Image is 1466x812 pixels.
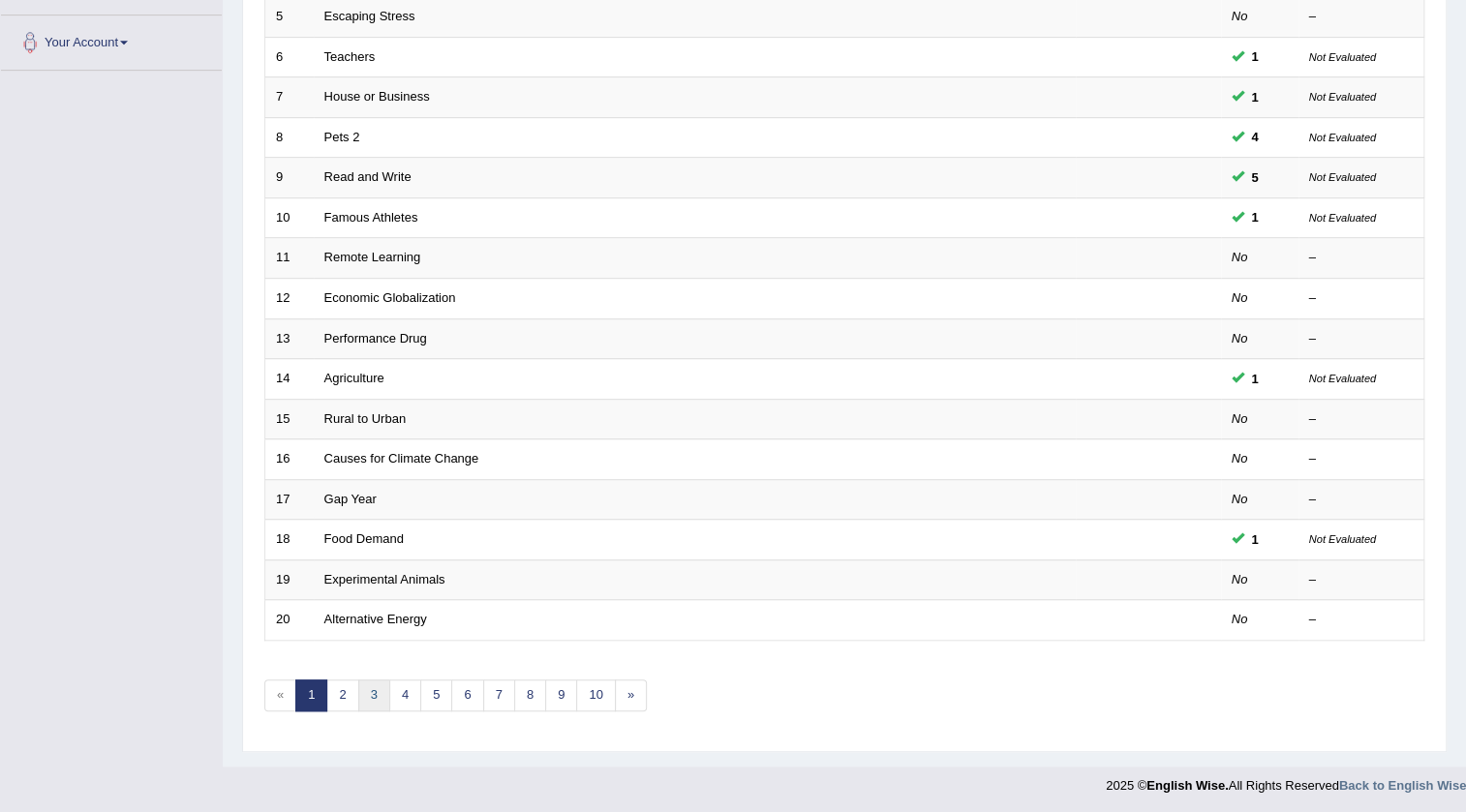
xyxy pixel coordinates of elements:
[1232,492,1248,506] em: No
[324,169,412,184] a: Read and Write
[1232,290,1248,305] em: No
[264,679,296,711] span: «
[324,531,404,546] a: Food Demand
[324,612,427,626] a: Alternative Energy
[265,158,314,198] td: 9
[576,679,615,711] a: 10
[324,371,384,385] a: Agriculture
[615,679,647,711] a: »
[1232,9,1248,23] em: No
[1309,132,1376,143] small: Not Evaluated
[451,679,483,711] a: 6
[1309,91,1376,103] small: Not Evaluated
[265,37,314,77] td: 6
[1244,127,1267,147] span: You can still take this question
[1309,8,1414,26] div: –
[1309,51,1376,63] small: Not Evaluated
[265,399,314,439] td: 15
[1244,46,1267,67] span: You can still take this question
[265,197,314,238] td: 10
[1232,451,1248,466] em: No
[324,130,360,144] a: Pets 2
[1339,778,1466,793] a: Back to English Wise
[265,520,314,560] td: 18
[1232,250,1248,264] em: No
[1309,330,1414,348] div: –
[1309,373,1376,384] small: Not Evaluated
[1,15,222,64] a: Your Account
[514,679,546,711] a: 8
[324,290,456,305] a: Economic Globalization
[265,318,314,359] td: 13
[1146,778,1228,793] strong: English Wise.
[420,679,452,711] a: 5
[1309,171,1376,183] small: Not Evaluated
[1232,411,1248,426] em: No
[324,572,445,586] a: Experimental Animals
[1309,491,1414,509] div: –
[358,679,390,711] a: 3
[324,9,415,23] a: Escaping Stress
[265,77,314,118] td: 7
[295,679,327,711] a: 1
[1244,529,1267,550] span: You can still take this question
[1232,331,1248,346] em: No
[1106,767,1466,795] div: 2025 © All Rights Reserved
[265,278,314,318] td: 12
[265,117,314,158] td: 8
[1244,369,1267,389] span: You can still take this question
[265,238,314,279] td: 11
[324,492,377,506] a: Gap Year
[1244,167,1267,188] span: You can still take this question
[1232,612,1248,626] em: No
[483,679,515,711] a: 7
[265,559,314,600] td: 19
[265,479,314,520] td: 17
[1309,611,1414,629] div: –
[265,600,314,641] td: 20
[324,411,407,426] a: Rural to Urban
[1309,410,1414,429] div: –
[1309,212,1376,224] small: Not Evaluated
[324,49,376,64] a: Teachers
[326,679,358,711] a: 2
[1309,533,1376,545] small: Not Evaluated
[389,679,421,711] a: 4
[324,331,427,346] a: Performance Drug
[324,89,430,104] a: House or Business
[1309,450,1414,468] div: –
[324,250,421,264] a: Remote Learning
[1309,571,1414,589] div: –
[1309,289,1414,308] div: –
[324,451,479,466] a: Causes for Climate Change
[265,359,314,400] td: 14
[265,439,314,480] td: 16
[1309,249,1414,267] div: –
[545,679,577,711] a: 9
[1232,572,1248,586] em: No
[1244,207,1267,227] span: You can still take this question
[1244,87,1267,107] span: You can still take this question
[324,210,418,225] a: Famous Athletes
